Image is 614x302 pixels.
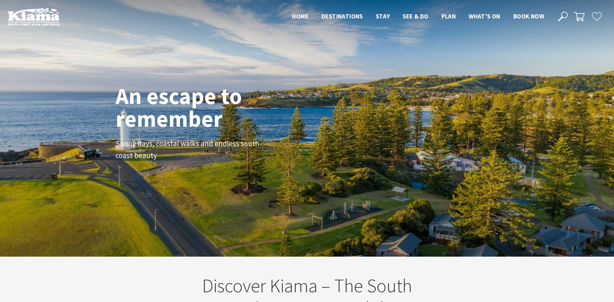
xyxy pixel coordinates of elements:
span: Plan [441,12,456,20]
span: What’s On [469,12,500,20]
span: See & Do [403,12,428,20]
span: Stay [376,12,390,20]
h1: An escape to remember [116,85,294,130]
span: Book now [513,12,544,20]
span: Home [292,12,308,20]
span: Destinations [321,12,363,20]
img: Kiama Logo [8,8,60,26]
p: Sunny days, coastal walks and endless south coast beauty [116,138,261,162]
nav: Main Menu [285,11,551,22]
